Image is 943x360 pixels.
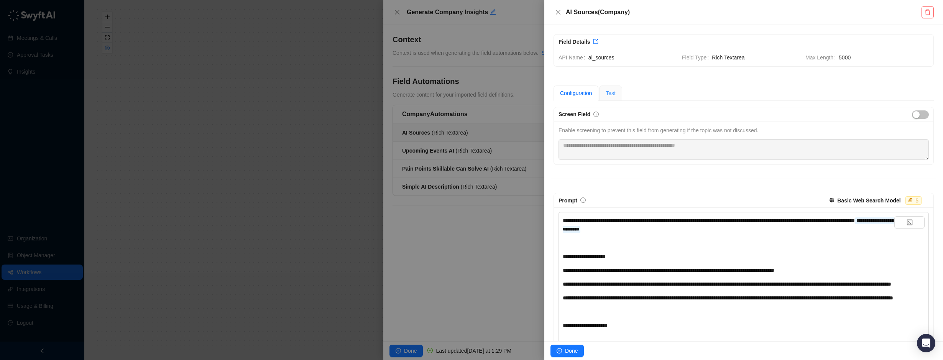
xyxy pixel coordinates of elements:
h5: AI Sources ( Company ) [566,8,922,17]
a: info-circle [593,111,599,117]
strong: Basic Web Search Model [837,197,900,204]
span: API Name [559,53,588,62]
span: 5000 [839,53,929,62]
span: ai_sources [588,53,676,62]
span: export [593,39,598,44]
span: Enable screening to prevent this field from generating if the topic was not discussed. [559,127,758,133]
span: Test [606,90,616,96]
div: 5 [914,197,920,204]
span: Prompt [559,197,577,204]
div: Configuration [560,89,592,97]
button: Done [550,345,584,357]
a: info-circle [580,197,586,204]
span: Rich Textarea [712,53,799,62]
span: Max Length [805,53,839,62]
div: Open Intercom Messenger [917,334,935,352]
span: Field Type [682,53,712,62]
button: Close [554,8,563,17]
span: check-circle [557,348,562,353]
span: Done [565,347,578,355]
div: Field Details [559,38,590,46]
span: code [907,219,913,225]
span: close [555,9,561,15]
span: Screen Field [559,111,590,117]
span: delete [925,9,931,15]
